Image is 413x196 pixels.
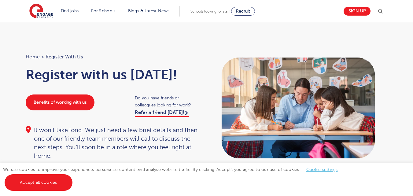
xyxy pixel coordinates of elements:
[344,7,371,16] a: Sign up
[190,9,230,13] span: Schools looking for staff
[135,94,201,109] span: Do you have friends or colleagues looking for work?
[236,9,250,13] span: Recruit
[29,4,53,19] img: Engage Education
[128,9,170,13] a: Blogs & Latest News
[46,53,83,61] span: Register with us
[61,9,79,13] a: Find jobs
[26,67,201,82] h1: Register with us [DATE]!
[306,167,338,172] a: Cookie settings
[26,53,201,61] nav: breadcrumb
[135,110,189,117] a: Refer a friend [DATE]!
[5,174,72,191] a: Accept all cookies
[3,167,344,185] span: We use cookies to improve your experience, personalise content, and analyse website traffic. By c...
[26,54,40,60] a: Home
[26,126,201,160] div: It won’t take long. We just need a few brief details and then one of our friendly team members wi...
[231,7,255,16] a: Recruit
[91,9,115,13] a: For Schools
[26,94,94,110] a: Benefits of working with us
[41,54,44,60] span: >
